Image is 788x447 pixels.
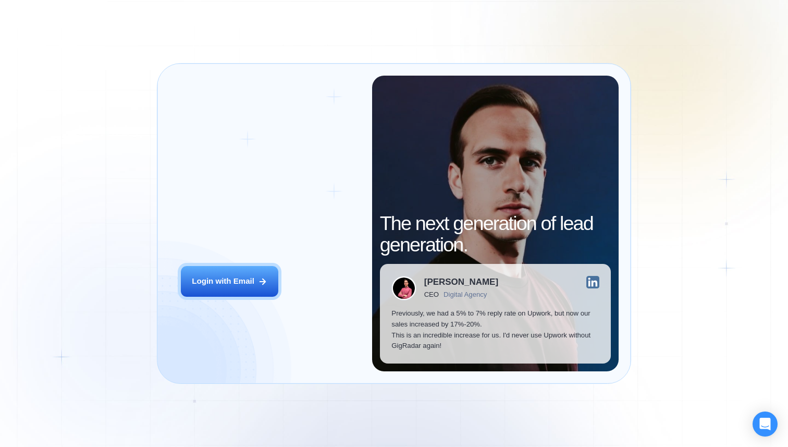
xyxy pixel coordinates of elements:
div: CEO [424,291,439,298]
h2: The next generation of lead generation. [380,213,611,256]
p: Previously, we had a 5% to 7% reply rate on Upwork, but now our sales increased by 17%-20%. This ... [391,308,599,352]
div: [PERSON_NAME] [424,277,498,286]
button: Login with Email [181,266,278,297]
div: Digital Agency [444,291,487,298]
div: Login with Email [192,276,254,287]
div: Open Intercom Messenger [753,412,778,437]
